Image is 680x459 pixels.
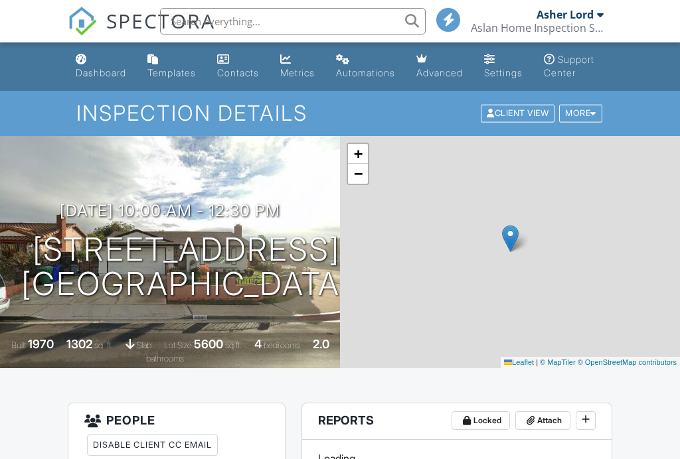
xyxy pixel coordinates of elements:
[348,144,368,164] a: Zoom in
[76,67,126,78] div: Dashboard
[331,48,400,86] a: Automations (Basic)
[280,67,315,78] div: Metrics
[536,358,538,366] span: |
[540,358,576,366] a: © MapTiler
[539,48,609,86] a: Support Center
[354,165,363,182] span: −
[21,232,351,302] h1: [STREET_ADDRESS] [GEOGRAPHIC_DATA]
[484,67,523,78] div: Settings
[411,48,468,86] a: Advanced
[194,337,223,351] div: 5600
[94,340,113,350] span: sq. ft.
[60,202,280,220] h3: [DATE] 10:00 am - 12:30 pm
[11,340,26,350] span: Built
[479,48,528,86] a: Settings
[254,337,262,351] div: 4
[68,18,215,46] a: SPECTORA
[137,340,151,350] span: slab
[504,358,534,366] a: Leaflet
[142,48,201,86] a: Templates
[164,340,192,350] span: Lot Size
[66,337,92,351] div: 1302
[502,225,519,252] img: Marker
[106,7,215,34] span: SPECTORA
[212,48,264,86] a: Contacts
[416,67,463,78] div: Advanced
[264,340,300,350] span: bedrooms
[537,8,594,21] div: Asher Lord
[336,67,395,78] div: Automations
[481,105,554,123] div: Client View
[87,434,218,456] div: Disable Client CC Email
[76,101,604,125] h1: Inspection Details
[217,67,259,78] div: Contacts
[313,337,329,351] div: 2.0
[146,354,184,363] span: bathrooms
[70,48,131,86] a: Dashboard
[225,340,242,350] span: sq.ft.
[147,67,196,78] div: Templates
[479,107,558,117] a: Client View
[275,48,320,86] a: Metrics
[28,337,54,351] div: 1970
[544,54,594,78] div: Support Center
[160,8,426,34] input: Search everything...
[578,358,677,366] a: © OpenStreetMap contributors
[354,145,363,162] span: +
[348,164,368,184] a: Zoom out
[559,105,602,123] div: More
[68,7,97,36] img: The Best Home Inspection Software - Spectora
[471,21,604,34] div: Aslan Home Inspection Services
